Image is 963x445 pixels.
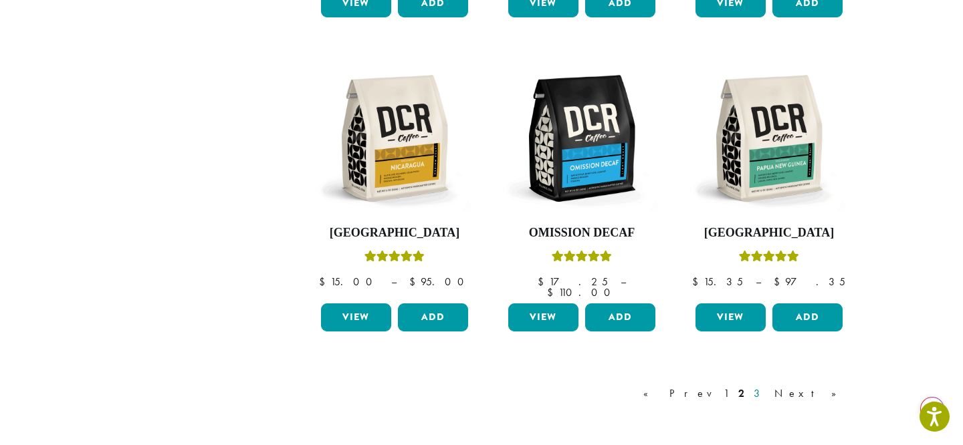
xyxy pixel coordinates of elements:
span: – [621,275,626,289]
span: $ [547,285,558,299]
a: [GEOGRAPHIC_DATA]Rated 5.00 out of 5 [692,61,846,298]
a: 1 [721,386,732,402]
div: Rated 5.00 out of 5 [364,249,425,269]
button: Add [398,303,468,331]
a: 2 [736,386,747,402]
span: $ [692,275,704,289]
bdi: 110.00 [547,285,617,299]
a: « Prev [641,386,717,402]
a: View [695,303,766,331]
a: Next » [772,386,849,402]
a: Omission DecafRated 4.33 out of 5 [505,61,659,298]
span: $ [774,275,785,289]
img: DCR-12oz-Nicaragua-Stock-scaled.png [318,61,471,215]
h4: [GEOGRAPHIC_DATA] [318,226,471,241]
button: Add [585,303,655,331]
bdi: 95.00 [409,275,470,289]
span: $ [409,275,421,289]
a: View [321,303,391,331]
img: DCR-12oz-Papua-New-Guinea-Stock-scaled.png [692,61,846,215]
div: Rated 5.00 out of 5 [739,249,799,269]
bdi: 97.35 [774,275,845,289]
button: Add [772,303,843,331]
img: DCR-12oz-Omission-Decaf-scaled.png [505,61,659,215]
span: – [756,275,761,289]
h4: Omission Decaf [505,226,659,241]
a: 3 [751,386,768,402]
span: $ [319,275,330,289]
bdi: 17.25 [538,275,608,289]
a: View [508,303,578,331]
a: [GEOGRAPHIC_DATA]Rated 5.00 out of 5 [318,61,471,298]
bdi: 15.35 [692,275,743,289]
span: – [391,275,397,289]
span: $ [538,275,549,289]
bdi: 15.00 [319,275,379,289]
h4: [GEOGRAPHIC_DATA] [692,226,846,241]
div: Rated 4.33 out of 5 [552,249,612,269]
